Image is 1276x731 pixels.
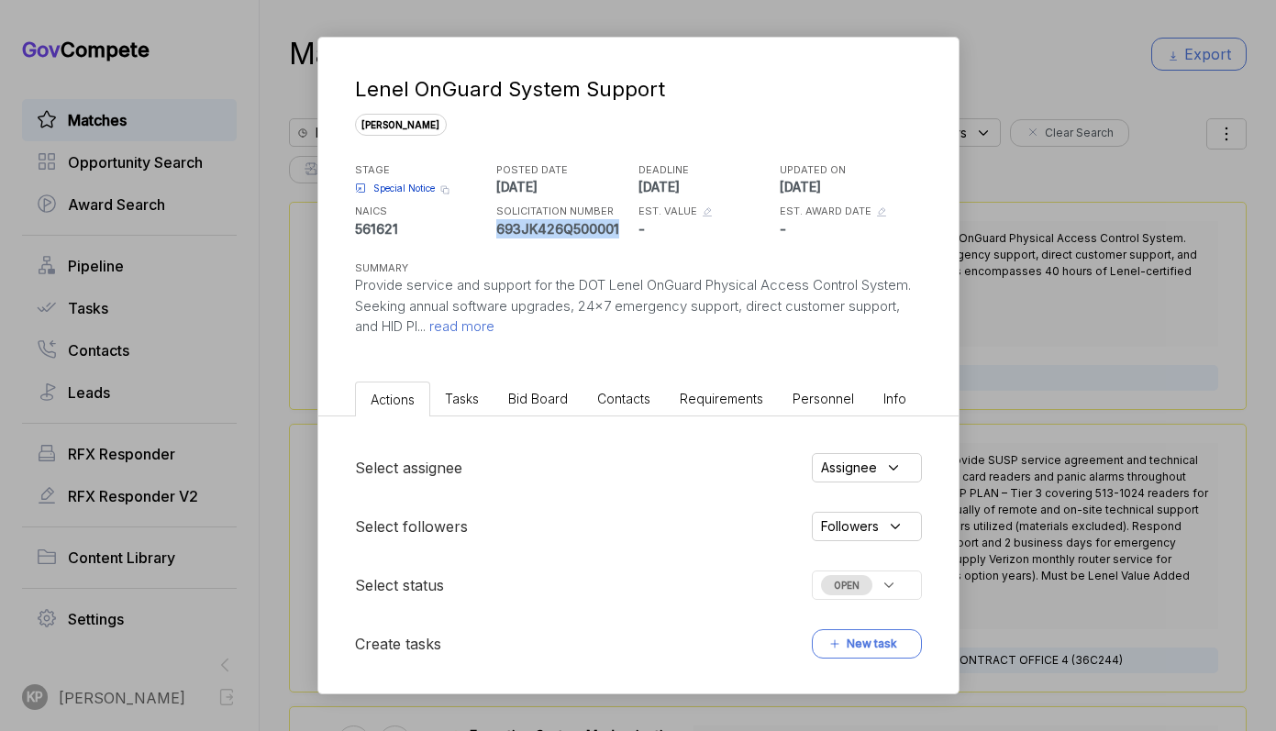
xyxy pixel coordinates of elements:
[373,182,435,195] span: Special Notice
[496,204,634,219] h5: SOLICITATION NUMBER
[821,575,872,595] span: OPEN
[355,515,468,537] h5: Select followers
[496,219,634,238] p: 693JK426Q500001
[355,182,435,195] a: Special Notice
[355,162,493,178] h5: STAGE
[355,260,893,276] h5: SUMMARY
[355,204,493,219] h5: NAICS
[793,391,854,406] span: Personnel
[355,114,447,136] span: [PERSON_NAME]
[355,633,441,655] h5: Create tasks
[638,204,697,219] h5: EST. VALUE
[780,219,917,238] p: -
[821,458,877,477] span: Assignee
[355,457,462,479] h5: Select assignee
[355,574,444,596] h5: Select status
[780,177,917,196] p: [DATE]
[371,392,415,407] span: Actions
[355,219,493,238] p: 561621
[638,162,776,178] h5: DEADLINE
[496,162,634,178] h5: POSTED DATE
[426,317,494,335] span: read more
[812,629,922,659] button: New task
[355,74,915,105] div: Lenel OnGuard System Support
[680,391,763,406] span: Requirements
[597,391,650,406] span: Contacts
[445,391,479,406] span: Tasks
[821,516,879,536] span: Followers
[883,391,906,406] span: Info
[496,177,634,196] p: [DATE]
[780,162,917,178] h5: UPDATED ON
[638,177,776,196] p: [DATE]
[508,391,568,406] span: Bid Board
[355,275,922,338] p: Provide service and support for the DOT Lenel OnGuard Physical Access Control System. Seeking ann...
[780,204,871,219] h5: EST. AWARD DATE
[638,219,776,238] p: -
